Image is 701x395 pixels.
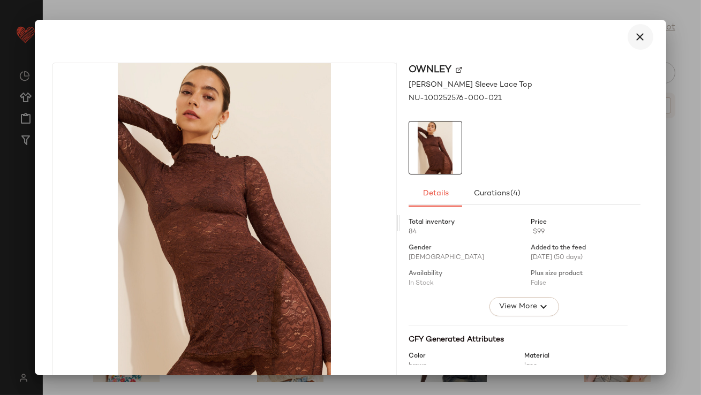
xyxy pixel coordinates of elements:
button: View More [489,297,559,316]
span: [PERSON_NAME] Sleeve Lace Top [409,79,532,90]
span: (4) [510,189,521,198]
span: Ownley [409,63,451,77]
span: Details [422,189,448,198]
span: NU-100252576-000-021 [409,93,502,104]
span: Curations [473,189,521,198]
img: svg%3e [456,66,462,73]
div: CFY Generated Attributes [409,334,628,345]
span: View More [499,300,537,313]
img: 100252576_021_b [409,121,462,174]
img: 100252576_021_b [52,63,396,383]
